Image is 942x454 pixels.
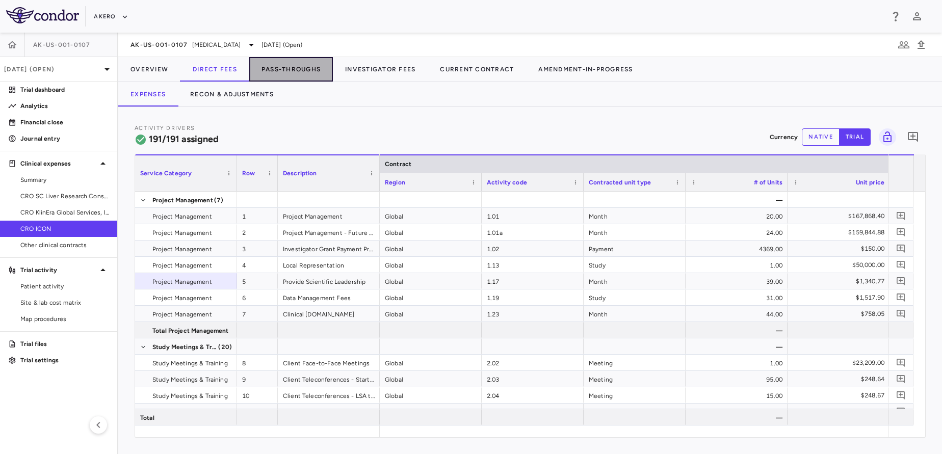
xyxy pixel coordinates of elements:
span: Project Management [152,274,212,290]
span: CRO KlinEra Global Services, Inc. [20,208,109,217]
p: Currency [770,132,798,142]
span: (7) [214,192,223,208]
div: Global [380,306,482,322]
div: Project Management [278,208,380,224]
div: 4 [237,257,278,273]
span: CRO ICON [20,224,109,233]
span: Project Management [152,290,212,306]
button: Add comment [904,128,922,146]
span: Summary [20,175,109,184]
button: Akero [94,9,128,25]
div: 8 [237,355,278,370]
span: Description [283,170,317,177]
span: # of Units [754,179,783,186]
div: Project Management - Future units [278,224,380,240]
svg: Add comment [896,309,906,318]
div: Meeting [584,387,686,403]
span: Total Project Management [152,323,229,339]
span: Project Management [152,306,212,323]
div: Month [584,306,686,322]
p: Clinical expenses [20,159,97,168]
span: Other clinical contracts [20,241,109,250]
button: Add comment [894,274,908,288]
div: Study [584,289,686,305]
span: [MEDICAL_DATA] [192,40,241,49]
div: Month [584,224,686,240]
div: 10 [237,387,278,403]
p: Trial dashboard [20,85,109,94]
div: Meeting [584,404,686,419]
div: Client Teleconferences - Start to LSA [278,371,380,387]
button: Add comment [894,388,908,402]
div: 2.02 [482,355,584,370]
div: Global [380,224,482,240]
div: 2 [237,224,278,240]
div: 1.19 [482,289,584,305]
span: Activity code [487,179,527,186]
span: Activity Drivers [135,125,195,131]
div: 1.00 [686,257,788,273]
div: — [686,322,788,338]
span: Project Management [152,208,212,225]
div: Meeting [584,355,686,370]
span: Study Meetings & Training [152,371,228,388]
div: Payment [584,241,686,256]
p: Analytics [20,101,109,111]
svg: Add comment [896,211,906,221]
span: Total [140,410,154,426]
button: Recon & Adjustments [178,82,286,106]
button: Add comment [894,307,908,321]
span: Project Management [152,192,213,208]
span: Contract [385,161,411,168]
div: Global [380,371,482,387]
div: — [686,192,788,207]
p: Trial settings [20,356,109,365]
div: Post-Freeze DB and PD Review Client Meeting [278,404,380,419]
div: Provide Scientific Leadership [278,273,380,289]
span: [DATE] (Open) [261,40,303,49]
button: Overview [118,57,180,82]
div: 11 [237,404,278,419]
p: Trial files [20,339,109,349]
div: 39.00 [686,273,788,289]
span: Unit price [856,179,885,186]
span: Contracted unit type [589,179,651,186]
div: 24.00 [686,224,788,240]
div: Client Teleconferences - LSA to LPI [278,387,380,403]
svg: Add comment [896,276,906,286]
div: Global [380,387,482,403]
button: Direct Fees [180,57,249,82]
span: AK-US-001-0107 [33,41,91,49]
div: 1.23 [482,306,584,322]
div: Global [380,208,482,224]
span: Study Meetings & Training [152,355,228,371]
div: $1,340.77 [797,273,884,289]
div: Global [380,404,482,419]
button: Add comment [894,209,908,223]
div: Study [584,257,686,273]
span: Service Category [140,170,192,177]
svg: Add comment [896,390,906,400]
div: 1.02 [482,241,584,256]
span: Project Management [152,225,212,241]
div: 1.00 [686,355,788,370]
button: Investigator Fees [333,57,428,82]
span: Study Meetings & Training [152,388,228,404]
div: — [686,338,788,354]
div: 31.00 [686,289,788,305]
div: $50,000.00 [797,257,884,273]
span: Site & lab cost matrix [20,298,109,307]
div: Global [380,241,482,256]
div: Meeting [584,371,686,387]
div: $159,844.88 [797,224,884,241]
button: Add comment [894,356,908,369]
div: $167,868.40 [797,208,884,224]
div: 1.13 [482,257,584,273]
div: 1.01a [482,224,584,240]
div: 5 [237,273,278,289]
svg: Add comment [896,374,906,384]
button: Add comment [894,242,908,255]
p: Trial activity [20,265,97,275]
div: 2.08 [482,404,584,419]
div: $248.67 [797,387,884,404]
